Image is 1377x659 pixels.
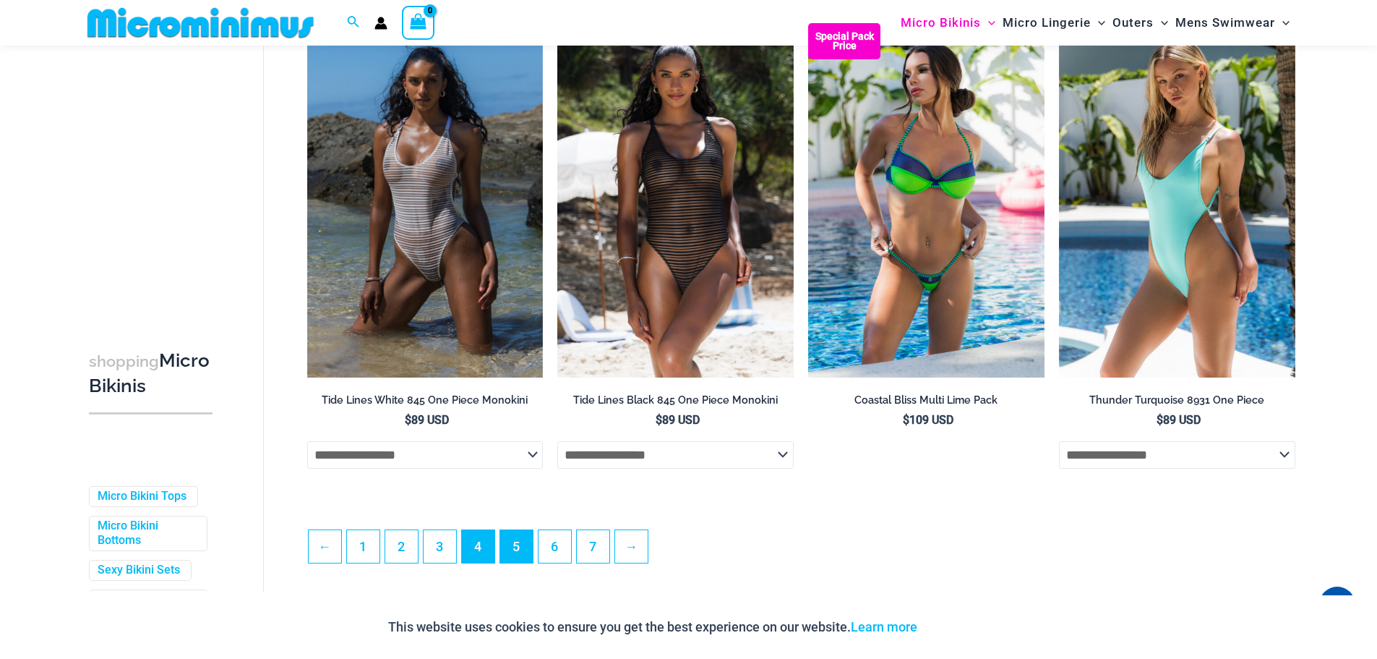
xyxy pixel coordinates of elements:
[500,530,533,563] a: Page 5
[1112,4,1154,41] span: Outers
[424,530,456,563] a: Page 3
[307,23,544,378] img: Tide Lines White 845 One Piece Monokini 11
[1059,23,1295,378] a: Thunder Turquoise 8931 One Piece 03Thunder Turquoise 8931 One Piece 05Thunder Turquoise 8931 One ...
[89,352,159,370] span: shopping
[1109,4,1172,41] a: OutersMenu ToggleMenu Toggle
[388,616,917,638] p: This website uses cookies to ensure you get the best experience on our website.
[462,530,494,563] span: Page 4
[89,14,219,303] iframe: TrustedSite Certified
[89,349,213,399] h3: Micro Bikinis
[1157,413,1163,427] span: $
[577,530,609,563] a: Page 7
[903,413,909,427] span: $
[1059,23,1295,378] img: Thunder Turquoise 8931 One Piece 03
[307,394,544,407] h2: Tide Lines White 845 One Piece Monokini
[1172,4,1293,41] a: Mens SwimwearMenu ToggleMenu Toggle
[557,394,794,407] h2: Tide Lines Black 845 One Piece Monokini
[656,413,662,427] span: $
[347,14,360,32] a: Search icon link
[808,32,880,51] b: Special Pack Price
[1175,4,1275,41] span: Mens Swimwear
[615,530,648,563] a: →
[98,563,180,578] a: Sexy Bikini Sets
[903,413,953,427] bdi: 109 USD
[557,394,794,412] a: Tide Lines Black 845 One Piece Monokini
[897,4,999,41] a: Micro BikinisMenu ToggleMenu Toggle
[981,4,995,41] span: Menu Toggle
[928,610,990,645] button: Accept
[1059,394,1295,407] h2: Thunder Turquoise 8931 One Piece
[98,518,196,548] a: Micro Bikini Bottoms
[1091,4,1105,41] span: Menu Toggle
[901,4,981,41] span: Micro Bikinis
[539,530,571,563] a: Page 6
[98,489,186,504] a: Micro Bikini Tops
[307,530,1295,571] nav: Product Pagination
[808,23,1044,378] a: Coastal Bliss Multi Lime 3223 Underwire Top 4275 Micro 07 Coastal Bliss Multi Lime 3223 Underwire...
[557,23,794,378] a: Tide Lines Black 845 One Piece Monokini 02Tide Lines Black 845 One Piece Monokini 05Tide Lines Bl...
[808,394,1044,407] h2: Coastal Bliss Multi Lime Pack
[347,530,379,563] a: Page 1
[82,7,319,39] img: MM SHOP LOGO FLAT
[895,2,1296,43] nav: Site Navigation
[309,530,341,563] a: ←
[1275,4,1290,41] span: Menu Toggle
[1059,394,1295,412] a: Thunder Turquoise 8931 One Piece
[1003,4,1091,41] span: Micro Lingerie
[374,17,387,30] a: Account icon link
[851,619,917,634] a: Learn more
[307,394,544,412] a: Tide Lines White 845 One Piece Monokini
[999,4,1109,41] a: Micro LingerieMenu ToggleMenu Toggle
[557,23,794,378] img: Tide Lines Black 845 One Piece Monokini 02
[405,413,411,427] span: $
[402,6,435,39] a: View Shopping Cart, empty
[808,394,1044,412] a: Coastal Bliss Multi Lime Pack
[808,23,1044,378] img: Coastal Bliss Multi Lime 3223 Underwire Top 4275 Micro 07
[307,23,544,378] a: Tide Lines White 845 One Piece Monokini 11Tide Lines White 845 One Piece Monokini 13Tide Lines Wh...
[405,413,449,427] bdi: 89 USD
[1154,4,1168,41] span: Menu Toggle
[656,413,700,427] bdi: 89 USD
[385,530,418,563] a: Page 2
[1157,413,1201,427] bdi: 89 USD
